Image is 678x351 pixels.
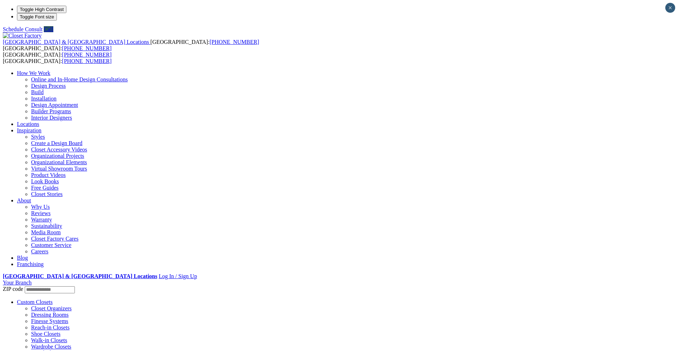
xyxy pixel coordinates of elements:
[3,280,31,286] a: Your Branch
[25,286,75,293] input: Enter your Zip code
[31,134,45,140] a: Styles
[31,331,60,337] a: Shoe Closets
[31,140,82,146] a: Create a Design Board
[31,108,71,114] a: Builder Programs
[3,52,112,64] span: [GEOGRAPHIC_DATA]: [GEOGRAPHIC_DATA]:
[3,286,23,292] span: ZIP code
[31,217,52,223] a: Warranty
[17,121,39,127] a: Locations
[31,229,61,235] a: Media Room
[62,45,112,51] a: [PHONE_NUMBER]
[44,26,53,32] a: Call
[665,3,675,13] button: Close
[3,39,150,45] a: [GEOGRAPHIC_DATA] & [GEOGRAPHIC_DATA] Locations
[17,13,57,21] button: Toggle Font size
[31,337,67,343] a: Walk-in Closets
[31,159,87,165] a: Organizational Elements
[31,242,71,248] a: Customer Service
[31,89,44,95] a: Build
[20,7,64,12] span: Toggle High Contrast
[31,83,66,89] a: Design Process
[31,312,69,318] a: Dressing Rooms
[31,210,50,216] a: Reviews
[31,172,66,178] a: Product Videos
[62,52,112,58] a: [PHONE_NUMBER]
[31,318,68,324] a: Finesse Systems
[31,223,62,229] a: Sustainability
[3,26,42,32] a: Schedule Consult
[31,146,87,153] a: Closet Accessory Videos
[3,33,42,39] img: Closet Factory
[62,58,112,64] a: [PHONE_NUMBER]
[20,14,54,19] span: Toggle Font size
[31,178,59,184] a: Look Books
[31,185,59,191] a: Free Guides
[3,39,259,51] span: [GEOGRAPHIC_DATA]: [GEOGRAPHIC_DATA]:
[17,70,50,76] a: How We Work
[31,153,84,159] a: Organizational Projects
[17,261,44,267] a: Franchising
[31,324,70,330] a: Reach-in Closets
[17,255,28,261] a: Blog
[3,273,157,279] a: [GEOGRAPHIC_DATA] & [GEOGRAPHIC_DATA] Locations
[31,344,71,350] a: Wardrobe Closets
[31,204,50,210] a: Why Us
[17,197,31,203] a: About
[31,248,48,254] a: Careers
[17,6,66,13] button: Toggle High Contrast
[3,39,149,45] span: [GEOGRAPHIC_DATA] & [GEOGRAPHIC_DATA] Locations
[31,102,78,108] a: Design Appointment
[17,127,41,133] a: Inspiration
[31,305,72,311] a: Closet Organizers
[159,273,197,279] a: Log In / Sign Up
[31,191,63,197] a: Closet Stories
[31,236,78,242] a: Closet Factory Cares
[31,76,128,82] a: Online and In-Home Design Consultations
[209,39,259,45] a: [PHONE_NUMBER]
[31,166,87,172] a: Virtual Showroom Tours
[31,96,56,102] a: Installation
[31,115,72,121] a: Interior Designers
[17,299,53,305] a: Custom Closets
